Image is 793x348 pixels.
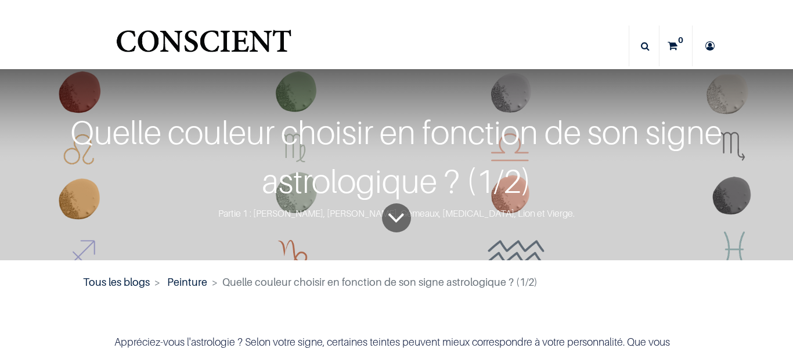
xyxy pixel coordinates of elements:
[83,276,150,288] a: Tous les blogs
[83,274,709,290] nav: fil d'Ariane
[659,26,692,66] a: 0
[733,273,788,328] iframe: Tidio Chat
[114,23,293,69] a: Logo of Conscient
[48,206,744,221] div: Partie 1 : [PERSON_NAME], [PERSON_NAME], Gémeaux, [MEDICAL_DATA], Lion et Vierge.
[48,108,744,206] div: Quelle couleur choisir en fonction de son signe astrologique ? (1/2)
[167,276,207,288] a: Peinture
[387,194,405,242] i: To blog content
[222,276,538,288] span: Quelle couleur choisir en fonction de son signe astrologique ? (1/2)
[675,34,686,46] sup: 0
[382,203,411,232] a: To blog content
[114,23,293,69] img: Conscient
